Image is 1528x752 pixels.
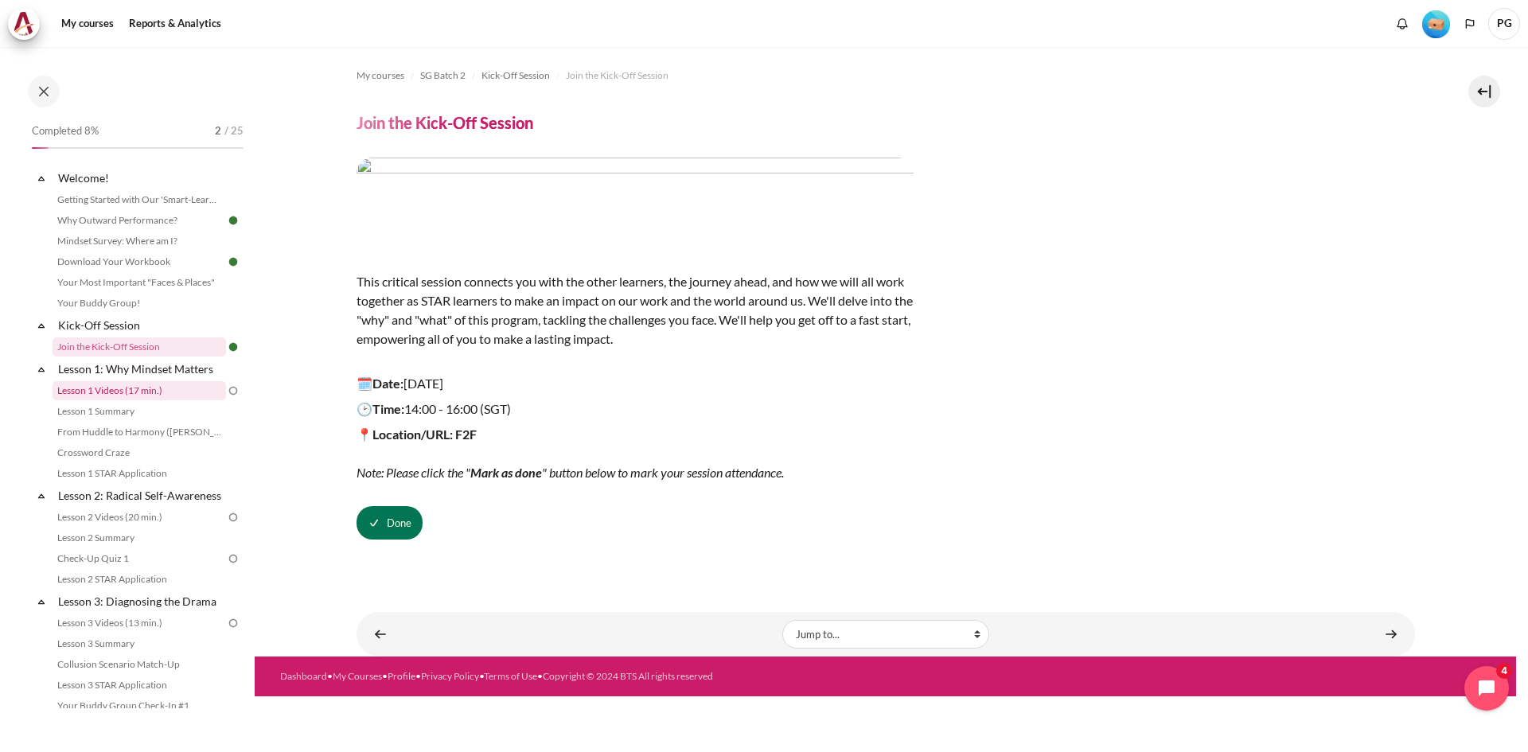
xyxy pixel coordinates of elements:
[53,211,226,230] a: Why Outward Performance?
[566,66,668,85] a: Join the Kick-Off Session
[481,66,550,85] a: Kick-Off Session
[364,618,396,649] a: ◄ Your Buddy Group!
[53,273,226,292] a: Your Most Important "Faces & Places"
[1422,10,1450,38] img: Level #1
[357,253,914,368] p: This critical session connects you with the other learners, the journey ahead, and how we will al...
[53,696,226,715] a: Your Buddy Group Check-In #1
[1416,9,1456,38] a: Level #1
[357,66,404,85] a: My courses
[226,616,240,630] img: To do
[404,401,511,416] span: 14:00 - 16:00 (SGT)
[56,314,226,336] a: Kick-Off Session
[357,112,533,133] h4: Join the Kick-Off Session
[224,123,244,139] span: / 25
[543,670,713,682] a: Copyright © 2024 BTS All rights reserved
[226,255,240,269] img: Done
[32,123,99,139] span: Completed 8%
[53,464,226,483] a: Lesson 1 STAR Application
[32,147,49,149] div: 8%
[33,170,49,186] span: Collapse
[387,516,411,532] span: Done
[53,294,226,313] a: Your Buddy Group!
[1458,12,1482,36] button: Languages
[333,670,382,682] a: My Courses
[53,232,226,251] a: Mindset Survey: Where am I?
[357,506,423,540] button: Join the Kick-Off Session is marked as done. Press to undo.
[226,510,240,524] img: To do
[56,167,226,189] a: Welcome!
[53,252,226,271] a: Download Your Workbook
[33,361,49,377] span: Collapse
[53,423,226,442] a: From Huddle to Harmony ([PERSON_NAME]'s Story)
[53,614,226,633] a: Lesson 3 Videos (13 min.)
[53,508,226,527] a: Lesson 2 Videos (20 min.)
[53,655,226,674] a: Collusion Scenario Match-Up
[357,376,403,391] strong: 🗓️Date:
[357,427,477,442] strong: 📍Location/URL: F2F
[33,318,49,333] span: Collapse
[255,47,1516,657] section: Content
[56,8,119,40] a: My courses
[388,670,415,682] a: Profile
[33,594,49,610] span: Collapse
[357,563,1415,564] iframe: Join the Kick-Off Session
[421,670,479,682] a: Privacy Policy
[357,374,914,393] p: [DATE]
[226,551,240,566] img: To do
[53,190,226,209] a: Getting Started with Our 'Smart-Learning' Platform
[280,670,327,682] a: Dashboard
[481,68,550,83] span: Kick-Off Session
[53,528,226,547] a: Lesson 2 Summary
[53,676,226,695] a: Lesson 3 STAR Application
[33,488,49,504] span: Collapse
[53,381,226,400] a: Lesson 1 Videos (17 min.)
[1488,8,1520,40] a: User menu
[357,401,404,416] strong: 🕑Time:
[53,402,226,421] a: Lesson 1 Summary
[226,384,240,398] img: To do
[357,63,1415,88] nav: Navigation bar
[1375,618,1407,649] a: Lesson 1 Videos (17 min.) ►
[53,337,226,357] a: Join the Kick-Off Session
[53,443,226,462] a: Crossword Craze
[53,570,226,589] a: Lesson 2 STAR Application
[226,213,240,228] img: Done
[56,485,226,506] a: Lesson 2: Radical Self-Awareness
[53,634,226,653] a: Lesson 3 Summary
[566,68,668,83] span: Join the Kick-Off Session
[280,669,954,684] div: • • • • •
[420,68,466,83] span: SG Batch 2
[123,8,227,40] a: Reports & Analytics
[1488,8,1520,40] span: PG
[215,123,221,139] span: 2
[420,66,466,85] a: SG Batch 2
[484,670,537,682] a: Terms of Use
[470,465,542,480] strong: Mark as done
[357,465,784,480] em: Note: Please click the " " button below to mark your session attendance.
[8,8,48,40] a: Architeck Architeck
[357,68,404,83] span: My courses
[226,340,240,354] img: Done
[1390,12,1414,36] div: Show notification window with no new notifications
[53,549,226,568] a: Check-Up Quiz 1
[56,358,226,380] a: Lesson 1: Why Mindset Matters
[13,12,35,36] img: Architeck
[1422,9,1450,38] div: Level #1
[56,590,226,612] a: Lesson 3: Diagnosing the Drama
